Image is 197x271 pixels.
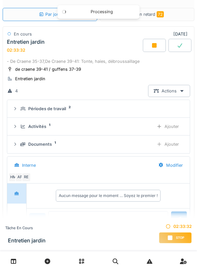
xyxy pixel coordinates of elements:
[15,66,81,72] div: de craene 39-41 / guffens 37-39
[28,106,66,112] div: Périodes de travail
[159,223,192,230] div: 02:33:32
[7,39,45,45] div: Entretien jardin
[176,235,184,240] span: Stop
[15,173,24,182] div: AF
[8,237,46,244] h3: Entretien jardin
[28,123,46,130] div: Activités
[157,11,164,17] span: 72
[10,103,187,115] summary: Périodes de travail2
[151,120,185,133] div: Ajouter
[151,138,185,150] div: Ajouter
[9,173,18,182] div: HM
[15,88,18,94] div: 4
[59,193,158,199] div: Aucun message pour le moment … Soyez le premier !
[10,138,187,150] summary: Documents1Ajouter
[39,11,61,17] div: Par jour
[28,141,52,147] div: Documents
[71,9,133,15] div: Processing
[7,58,190,64] div: - De Craene 35-37,De Craene 39-41: Tonte, haies, débroussaillage
[10,120,187,133] summary: Activités1Ajouter
[148,85,190,97] div: Actions
[173,31,190,37] div: [DATE]
[7,48,25,53] div: 02:33:32
[14,31,32,37] div: En cours
[137,12,164,17] span: En retard
[5,225,46,231] div: Tâche en cours
[22,173,31,182] div: RE
[15,76,45,82] div: Entretien jardin
[22,162,36,168] div: Interne
[153,159,188,171] div: Modifier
